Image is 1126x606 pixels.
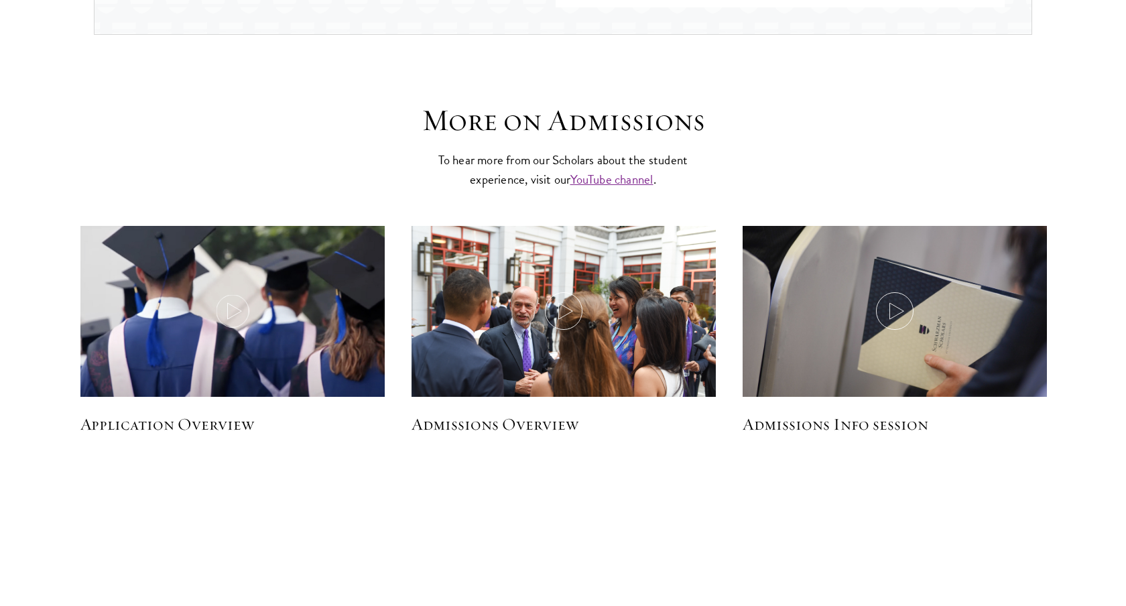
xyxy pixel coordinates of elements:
[412,226,716,429] img: Administrator-speaking-to-group-of-students-outside-in-courtyard
[80,413,385,436] h5: Application Overview
[355,102,771,139] h3: More on Admissions
[432,150,694,189] p: To hear more from our Scholars about the student experience, visit our .
[743,226,1047,397] button: student holding Schwarzman Scholar documents
[743,226,1047,429] img: student holding Schwarzman Scholar documents
[412,226,716,397] button: Administrator-speaking-to-group-of-students-outside-in-courtyard
[743,413,1047,436] h5: Admissions Info session
[412,413,716,436] h5: Admissions Overview
[570,170,653,189] a: YouTube channel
